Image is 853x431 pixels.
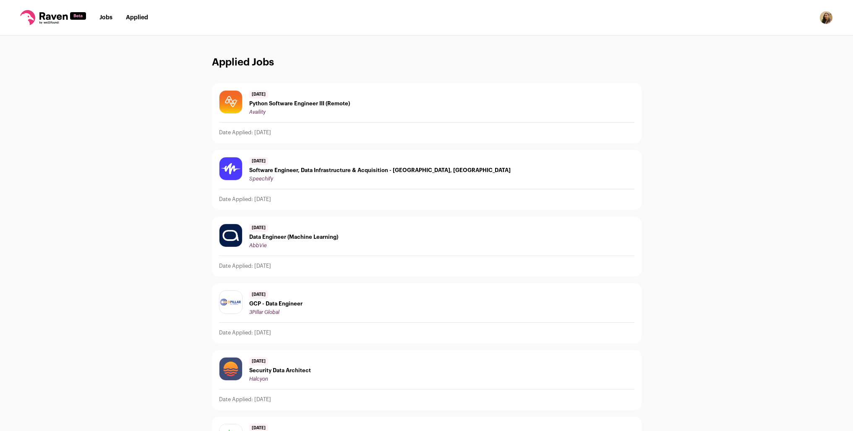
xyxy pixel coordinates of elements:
span: [DATE] [249,357,268,366]
a: [DATE] Software Engineer, Data Infrastructure & Acquisition - [GEOGRAPHIC_DATA], [GEOGRAPHIC_DATA... [212,150,641,209]
span: Halcyon [249,376,268,381]
a: [DATE] Security Data Architect Halcyon Date Applied: [DATE] [212,350,641,410]
h1: Applied Jobs [212,56,642,70]
img: 9bb8f42bc2a01c8d2368b17f7f6ecb2cf3778cc0eeedc100ffeb73f28e689dc1.jpg [219,224,242,247]
span: Speechify [249,176,273,181]
p: Date Applied: [DATE] [219,329,271,336]
img: eb4d7e2fca24ba416dd87ddc7e18e50c9e8f923e1e0f50532683b889f1e34b0e.jpg [219,91,242,113]
p: Date Applied: [DATE] [219,396,271,403]
p: Date Applied: [DATE] [219,129,271,136]
span: [DATE] [249,157,268,165]
span: Security Data Architect [249,367,311,374]
span: GCP - Data Engineer [249,300,303,307]
span: Software Engineer, Data Infrastructure & Acquisition - [GEOGRAPHIC_DATA], [GEOGRAPHIC_DATA] [249,167,511,174]
span: [DATE] [249,224,268,232]
a: Applied [126,15,148,21]
a: [DATE] GCP - Data Engineer 3Pillar Global Date Applied: [DATE] [212,284,641,343]
span: [DATE] [249,290,268,299]
span: 3Pillar Global [249,310,279,315]
span: AbbVie [249,243,267,248]
a: [DATE] Python Software Engineer III (Remote) Availity Date Applied: [DATE] [212,84,641,143]
button: Open dropdown [819,11,833,24]
img: 8829396-medium_jpg [819,11,833,24]
p: Date Applied: [DATE] [219,263,271,269]
span: Data Engineer (Machine Learning) [249,234,338,240]
a: Jobs [99,15,112,21]
img: 48b08c8922cd01b20da378ff150cd130447836b56f8d53862a80fcecb468a88d.png [219,298,242,306]
span: Availity [249,110,266,115]
span: Python Software Engineer III (Remote) [249,100,350,107]
a: [DATE] Data Engineer (Machine Learning) AbbVie Date Applied: [DATE] [212,217,641,276]
p: Date Applied: [DATE] [219,196,271,203]
img: 988e7ef16dfded0c42ec362b9d2631725fa835f06338e3777ae8e166c44e2cac.jpg [219,358,242,380]
span: [DATE] [249,90,268,99]
img: 59b05ed76c69f6ff723abab124283dfa738d80037756823f9fc9e3f42b66bce3.jpg [219,157,242,180]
